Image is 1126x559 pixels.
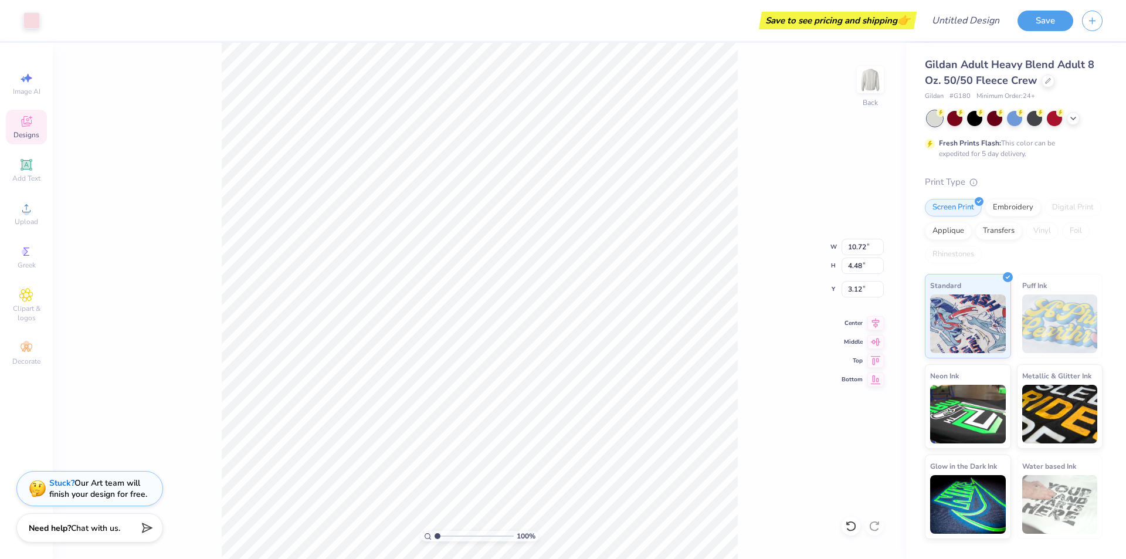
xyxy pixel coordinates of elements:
div: Save to see pricing and shipping [762,12,914,29]
span: Chat with us. [71,523,120,534]
span: Metallic & Glitter Ink [1022,370,1091,382]
span: Add Text [12,174,40,183]
div: Our Art team will finish your design for free. [49,477,147,500]
span: Greek [18,260,36,270]
img: Standard [930,294,1006,353]
strong: Fresh Prints Flash: [939,138,1001,148]
span: # G180 [949,92,971,101]
span: Glow in the Dark Ink [930,460,997,472]
div: This color can be expedited for 5 day delivery. [939,138,1083,159]
img: Glow in the Dark Ink [930,475,1006,534]
div: Transfers [975,222,1022,240]
div: Applique [925,222,972,240]
button: Save [1018,11,1073,31]
span: Gildan [925,92,944,101]
div: Back [863,97,878,108]
div: Print Type [925,175,1103,189]
span: Top [842,357,863,365]
span: Water based Ink [1022,460,1076,472]
span: Upload [15,217,38,226]
span: Gildan Adult Heavy Blend Adult 8 Oz. 50/50 Fleece Crew [925,57,1094,87]
span: Decorate [12,357,40,366]
span: Standard [930,279,961,292]
div: Screen Print [925,199,982,216]
div: Foil [1062,222,1090,240]
img: Metallic & Glitter Ink [1022,385,1098,443]
span: 👉 [897,13,910,27]
img: Back [859,68,882,92]
span: Middle [842,338,863,346]
strong: Stuck? [49,477,74,489]
span: Designs [13,130,39,140]
span: Clipart & logos [6,304,47,323]
span: Bottom [842,375,863,384]
span: Neon Ink [930,370,959,382]
input: Untitled Design [922,9,1009,32]
div: Rhinestones [925,246,982,263]
img: Neon Ink [930,385,1006,443]
span: Center [842,319,863,327]
span: Puff Ink [1022,279,1047,292]
div: Vinyl [1026,222,1059,240]
span: Minimum Order: 24 + [976,92,1035,101]
div: Embroidery [985,199,1041,216]
div: Digital Print [1044,199,1101,216]
img: Puff Ink [1022,294,1098,353]
span: 100 % [517,531,535,541]
span: Image AI [13,87,40,96]
img: Water based Ink [1022,475,1098,534]
strong: Need help? [29,523,71,534]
